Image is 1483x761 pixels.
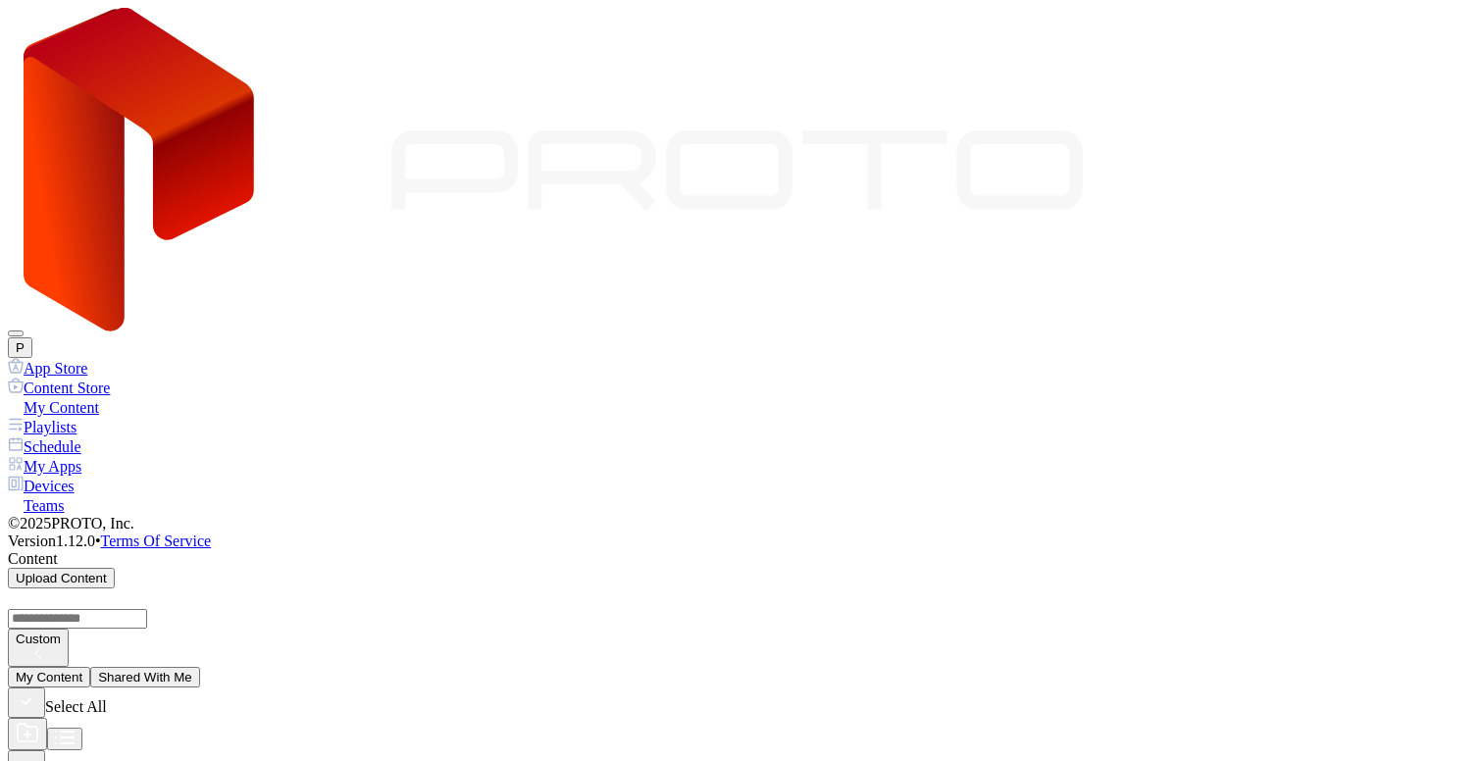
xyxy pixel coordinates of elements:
button: P [8,337,32,358]
span: Select All [45,698,107,715]
a: Content Store [8,378,1475,397]
a: App Store [8,358,1475,378]
button: Custom [8,629,69,667]
span: Version 1.12.0 • [8,533,101,549]
a: Terms Of Service [101,533,212,549]
a: Schedule [8,436,1475,456]
button: My Content [8,667,90,687]
a: Teams [8,495,1475,515]
div: © 2025 PROTO, Inc. [8,515,1475,533]
a: Devices [8,476,1475,495]
button: Shared With Me [90,667,200,687]
div: Upload Content [16,571,107,585]
a: Playlists [8,417,1475,436]
a: My Content [8,397,1475,417]
a: My Apps [8,456,1475,476]
div: Custom [16,632,61,646]
button: Upload Content [8,568,115,588]
div: Content [8,550,1475,568]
